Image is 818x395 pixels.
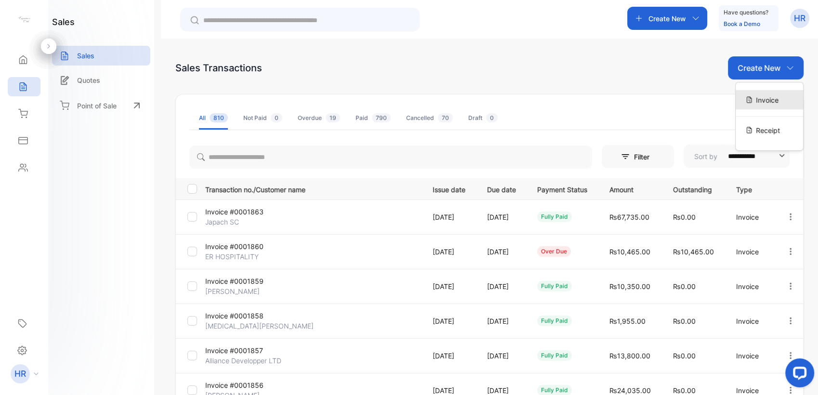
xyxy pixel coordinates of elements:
[433,281,467,291] p: [DATE]
[736,351,766,361] p: Invoice
[609,248,650,256] span: ₨10,465.00
[648,13,686,24] p: Create New
[673,183,716,195] p: Outstanding
[77,51,94,61] p: Sales
[609,213,649,221] span: ₨67,735.00
[602,145,674,168] button: Filter
[673,282,696,290] span: ₨0.00
[205,207,277,217] p: Invoice #0001863
[14,368,26,380] p: HR
[406,114,453,122] div: Cancelled
[778,355,818,395] iframe: LiveChat chat widget
[537,211,572,222] div: fully paid
[298,114,340,122] div: Overdue
[77,101,117,111] p: Point of Sale
[736,212,766,222] p: Invoice
[243,114,282,122] div: Not Paid
[52,15,75,28] h1: sales
[634,152,655,162] p: Filter
[487,316,518,326] p: [DATE]
[205,217,277,227] p: Japach SC
[736,183,766,195] p: Type
[438,113,453,122] span: 70
[205,251,277,262] p: ER HOSPITALITY
[728,56,804,79] button: Create New
[205,321,314,331] p: [MEDICAL_DATA][PERSON_NAME]
[205,276,277,286] p: Invoice #0001859
[609,317,646,325] span: ₨1,955.00
[537,316,572,326] div: fully paid
[609,282,650,290] span: ₨10,350.00
[756,125,780,135] span: Receipt
[205,183,421,195] p: Transaction no./Customer name
[77,75,100,85] p: Quotes
[673,352,696,360] span: ₨0.00
[205,241,277,251] p: Invoice #0001860
[736,247,766,257] p: Invoice
[673,248,714,256] span: ₨10,465.00
[609,183,653,195] p: Amount
[537,350,572,361] div: fully paid
[205,380,277,390] p: Invoice #0001856
[487,212,518,222] p: [DATE]
[609,386,651,395] span: ₨24,035.00
[205,355,281,366] p: Alliance Developper LTD
[794,12,805,25] p: HR
[537,246,571,257] div: over due
[486,113,498,122] span: 0
[433,212,467,222] p: [DATE]
[52,70,150,90] a: Quotes
[736,316,766,326] p: Invoice
[673,213,696,221] span: ₨0.00
[433,247,467,257] p: [DATE]
[433,351,467,361] p: [DATE]
[468,114,498,122] div: Draft
[205,286,277,296] p: [PERSON_NAME]
[271,113,282,122] span: 0
[52,95,150,116] a: Point of Sale
[356,114,391,122] div: Paid
[738,62,780,74] p: Create New
[724,8,768,17] p: Have questions?
[673,317,696,325] span: ₨0.00
[205,345,277,355] p: Invoice #0001857
[487,281,518,291] p: [DATE]
[433,316,467,326] p: [DATE]
[537,281,572,291] div: fully paid
[487,247,518,257] p: [DATE]
[684,145,790,168] button: Sort by
[609,352,650,360] span: ₨13,800.00
[673,386,696,395] span: ₨0.00
[52,46,150,66] a: Sales
[326,113,340,122] span: 19
[210,113,228,122] span: 810
[433,183,467,195] p: Issue date
[724,20,760,27] a: Book a Demo
[627,7,707,30] button: Create New
[790,7,809,30] button: HR
[17,13,31,27] img: logo
[372,113,391,122] span: 790
[537,183,590,195] p: Payment Status
[175,61,262,75] div: Sales Transactions
[756,95,778,105] span: Invoice
[694,151,717,161] p: Sort by
[199,114,228,122] div: All
[487,351,518,361] p: [DATE]
[487,183,518,195] p: Due date
[205,311,277,321] p: Invoice #0001858
[736,281,766,291] p: Invoice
